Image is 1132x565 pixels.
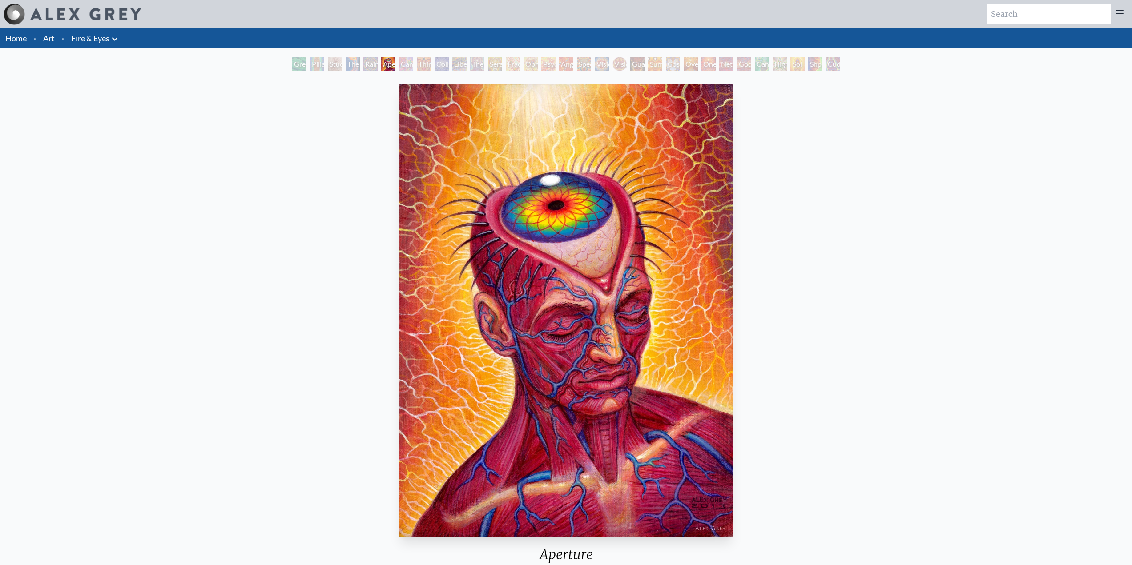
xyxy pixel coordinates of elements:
[399,84,733,537] img: Aperture-2013-Alex-Grey-watermarked.jpg
[71,32,109,44] a: Fire & Eyes
[328,57,342,71] div: Study for the Great Turn
[987,4,1111,24] input: Search
[826,57,840,71] div: Cuddle
[346,57,360,71] div: The Torch
[755,57,769,71] div: Cannafist
[488,57,502,71] div: Seraphic Transport Docking on the Third Eye
[808,57,822,71] div: Shpongled
[737,57,751,71] div: Godself
[5,33,27,43] a: Home
[701,57,716,71] div: One
[648,57,662,71] div: Sunyata
[292,57,306,71] div: Green Hand
[417,57,431,71] div: Third Eye Tears of Joy
[719,57,733,71] div: Net of Being
[790,57,805,71] div: Sol Invictus
[559,57,573,71] div: Angel Skin
[595,57,609,71] div: Vision Crystal
[666,57,680,71] div: Cosmic Elf
[310,57,324,71] div: Pillar of Awareness
[470,57,484,71] div: The Seer
[506,57,520,71] div: Fractal Eyes
[630,57,645,71] div: Guardian of Infinite Vision
[612,57,627,71] div: Vision [PERSON_NAME]
[30,28,40,48] li: ·
[58,28,68,48] li: ·
[684,57,698,71] div: Oversoul
[381,57,395,71] div: Aperture
[399,57,413,71] div: Cannabis Sutra
[577,57,591,71] div: Spectral Lotus
[524,57,538,71] div: Ophanic Eyelash
[773,57,787,71] div: Higher Vision
[541,57,556,71] div: Psychomicrograph of a Fractal Paisley Cherub Feather Tip
[452,57,467,71] div: Liberation Through Seeing
[43,32,55,44] a: Art
[435,57,449,71] div: Collective Vision
[363,57,378,71] div: Rainbow Eye Ripple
